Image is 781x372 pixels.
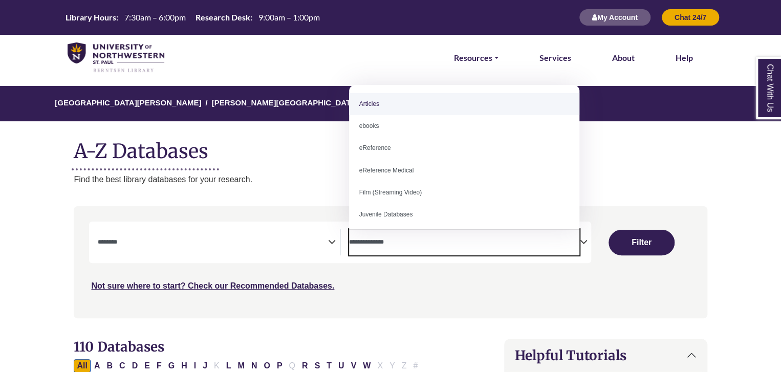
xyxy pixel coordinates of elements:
[68,42,164,73] img: library_home
[349,160,579,182] li: eReference Medical
[539,51,571,64] a: Services
[212,97,358,107] a: [PERSON_NAME][GEOGRAPHIC_DATA]
[505,339,706,371] button: Helpful Tutorials
[97,239,328,247] textarea: Search
[349,137,579,159] li: eReference
[676,51,693,64] a: Help
[579,9,651,26] button: My Account
[74,338,164,355] span: 110 Databases
[661,9,720,26] button: Chat 24/7
[349,239,579,247] textarea: Search
[349,93,579,115] li: Articles
[349,204,579,226] li: Juvenile Databases
[612,51,635,64] a: About
[61,12,119,23] th: Library Hours:
[74,173,707,186] p: Find the best library databases for your research.
[454,51,498,64] a: Resources
[74,132,707,163] h1: A-Z Databases
[258,12,320,22] span: 9:00am – 1:00pm
[191,12,253,23] th: Research Desk:
[124,12,186,22] span: 7:30am – 6:00pm
[61,12,324,21] table: Hours Today
[349,115,579,137] li: ebooks
[91,281,334,290] a: Not sure where to start? Check our Recommended Databases.
[74,361,422,369] div: Alpha-list to filter by first letter of database name
[74,86,707,121] nav: breadcrumb
[579,13,651,21] a: My Account
[661,13,720,21] a: Chat 24/7
[349,182,579,204] li: Film (Streaming Video)
[609,230,675,255] button: Submit for Search Results
[55,97,201,107] a: [GEOGRAPHIC_DATA][PERSON_NAME]
[61,12,324,24] a: Hours Today
[74,206,707,318] nav: Search filters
